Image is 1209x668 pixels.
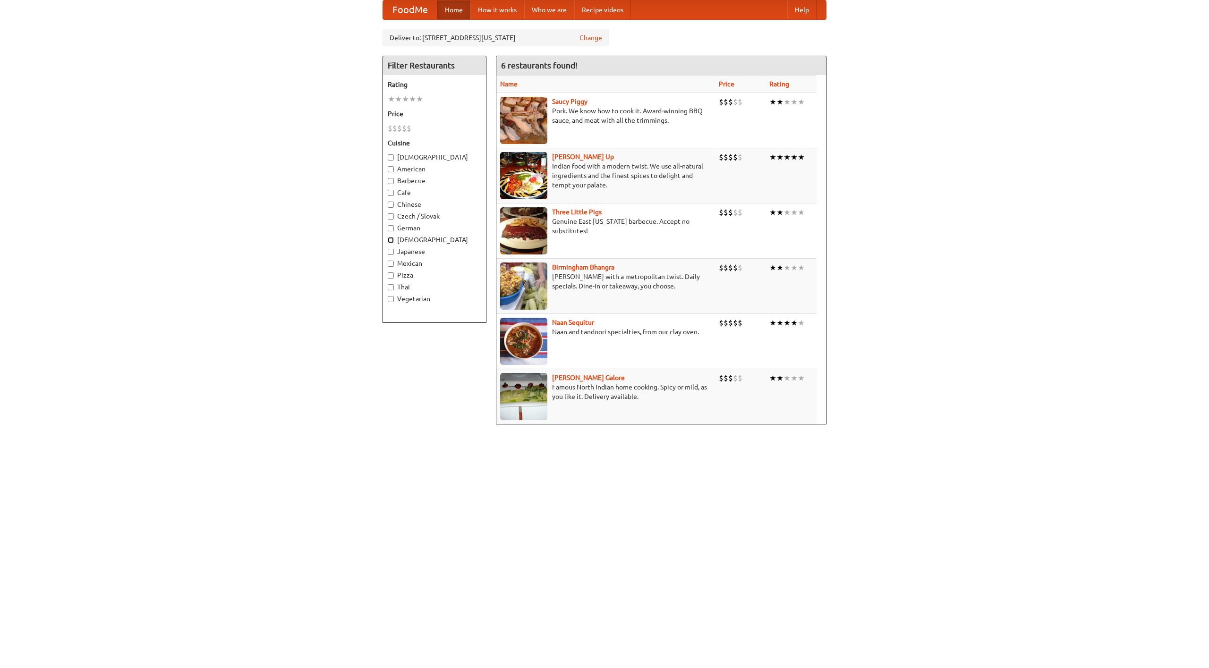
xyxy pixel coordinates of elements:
[500,152,547,199] img: curryup.jpg
[402,123,407,134] li: $
[738,207,742,218] li: $
[791,152,798,162] li: ★
[388,223,481,233] label: German
[388,109,481,118] h5: Price
[728,373,733,383] li: $
[388,282,481,292] label: Thai
[500,161,711,190] p: Indian food with a modern twist. We use all-natural ingredients and the finest spices to delight ...
[552,319,594,326] a: Naan Sequitur
[769,80,789,88] a: Rating
[388,80,481,89] h5: Rating
[388,178,394,184] input: Barbecue
[501,61,578,70] ng-pluralize: 6 restaurants found!
[402,94,409,104] li: ★
[552,98,587,105] a: Saucy Piggy
[470,0,524,19] a: How it works
[388,200,481,209] label: Chinese
[719,373,724,383] li: $
[552,208,602,216] a: Three Little Pigs
[733,262,738,273] li: $
[383,56,486,75] h4: Filter Restaurants
[388,211,481,221] label: Czech / Slovak
[733,97,738,107] li: $
[719,97,724,107] li: $
[500,373,547,420] img: currygalore.jpg
[783,262,791,273] li: ★
[783,207,791,218] li: ★
[388,261,394,267] input: Mexican
[791,373,798,383] li: ★
[769,207,776,218] li: ★
[388,152,481,162] label: [DEMOGRAPHIC_DATA]
[728,318,733,328] li: $
[500,97,547,144] img: saucy.jpg
[388,225,394,231] input: German
[769,318,776,328] li: ★
[388,190,394,196] input: Cafe
[500,207,547,254] img: littlepigs.jpg
[500,217,711,236] p: Genuine East [US_STATE] barbecue. Accept no substitutes!
[388,123,392,134] li: $
[724,373,728,383] li: $
[383,29,609,46] div: Deliver to: [STREET_ADDRESS][US_STATE]
[738,97,742,107] li: $
[388,164,481,174] label: American
[524,0,574,19] a: Who we are
[388,249,394,255] input: Japanese
[783,318,791,328] li: ★
[719,152,724,162] li: $
[776,97,783,107] li: ★
[724,318,728,328] li: $
[738,373,742,383] li: $
[798,373,805,383] li: ★
[407,123,411,134] li: $
[738,152,742,162] li: $
[500,262,547,310] img: bhangra.jpg
[776,318,783,328] li: ★
[388,284,394,290] input: Thai
[388,296,394,302] input: Vegetarian
[500,382,711,401] p: Famous North Indian home cooking. Spicy or mild, as you like it. Delivery available.
[388,235,481,245] label: [DEMOGRAPHIC_DATA]
[783,373,791,383] li: ★
[769,373,776,383] li: ★
[500,327,711,337] p: Naan and tandoori specialties, from our clay oven.
[500,272,711,291] p: [PERSON_NAME] with a metropolitan twist. Daily specials. Dine-in or takeaway, you choose.
[783,97,791,107] li: ★
[388,294,481,304] label: Vegetarian
[724,262,728,273] li: $
[552,153,614,161] a: [PERSON_NAME] Up
[798,152,805,162] li: ★
[791,262,798,273] li: ★
[791,207,798,218] li: ★
[500,318,547,365] img: naansequitur.jpg
[798,97,805,107] li: ★
[395,94,402,104] li: ★
[552,263,614,271] a: Birmingham Bhangra
[769,97,776,107] li: ★
[388,213,394,220] input: Czech / Slovak
[388,272,394,279] input: Pizza
[724,97,728,107] li: $
[728,262,733,273] li: $
[574,0,631,19] a: Recipe videos
[388,138,481,148] h5: Cuisine
[552,374,625,381] a: [PERSON_NAME] Galore
[769,262,776,273] li: ★
[728,207,733,218] li: $
[388,176,481,186] label: Barbecue
[397,123,402,134] li: $
[776,373,783,383] li: ★
[738,262,742,273] li: $
[719,318,724,328] li: $
[724,152,728,162] li: $
[798,262,805,273] li: ★
[388,271,481,280] label: Pizza
[719,80,734,88] a: Price
[579,33,602,42] a: Change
